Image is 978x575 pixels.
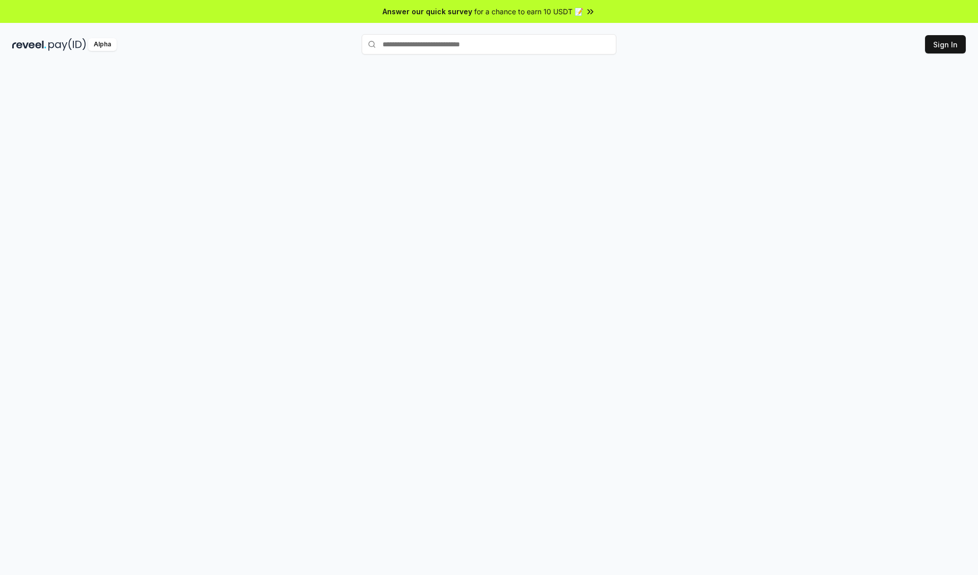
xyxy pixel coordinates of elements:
span: Answer our quick survey [383,6,472,17]
img: reveel_dark [12,38,46,51]
button: Sign In [925,35,966,53]
span: for a chance to earn 10 USDT 📝 [474,6,583,17]
div: Alpha [88,38,117,51]
img: pay_id [48,38,86,51]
